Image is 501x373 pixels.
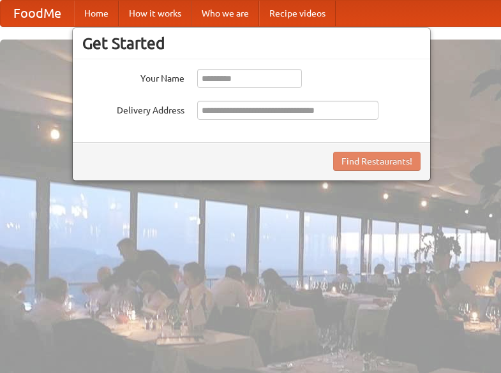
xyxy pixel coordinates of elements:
[191,1,259,26] a: Who we are
[119,1,191,26] a: How it works
[82,69,184,85] label: Your Name
[82,34,421,53] h3: Get Started
[259,1,336,26] a: Recipe videos
[82,101,184,117] label: Delivery Address
[74,1,119,26] a: Home
[333,152,421,171] button: Find Restaurants!
[1,1,74,26] a: FoodMe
